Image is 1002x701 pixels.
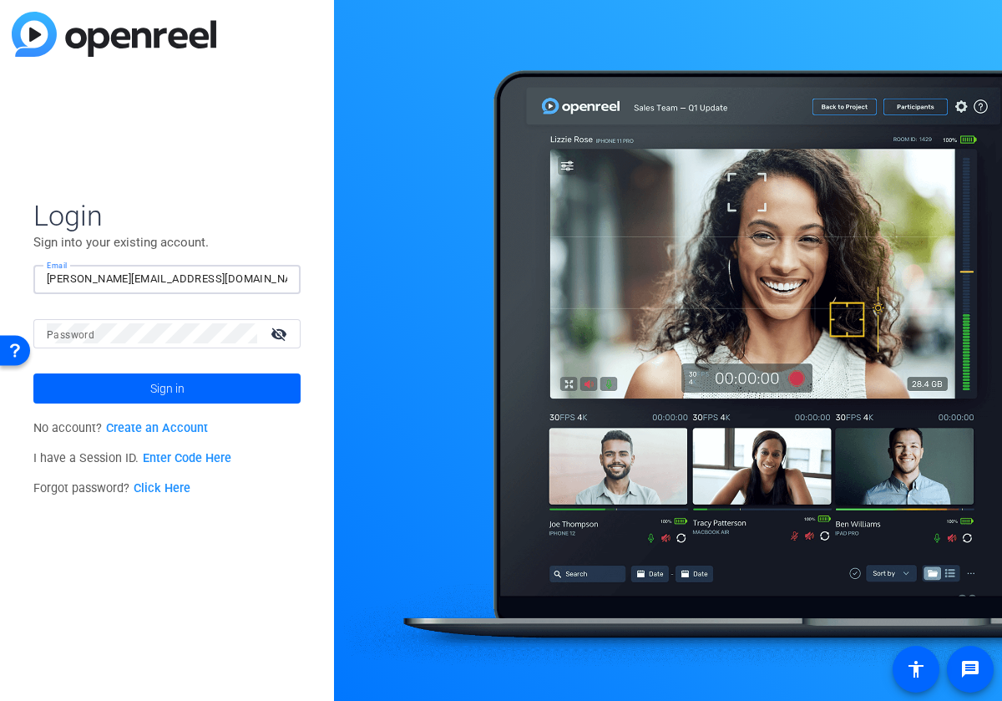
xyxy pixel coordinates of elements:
mat-label: Password [47,329,94,341]
p: Sign into your existing account. [33,233,301,251]
span: Forgot password? [33,481,190,495]
span: Sign in [150,368,185,409]
input: Enter Email Address [47,269,287,289]
span: I have a Session ID. [33,451,231,465]
span: No account? [33,421,208,435]
mat-icon: visibility_off [261,322,301,346]
span: Login [33,198,301,233]
a: Click Here [134,481,190,495]
a: Enter Code Here [143,451,231,465]
mat-icon: accessibility [906,659,926,679]
mat-icon: message [960,659,980,679]
button: Sign in [33,373,301,404]
a: Create an Account [106,421,208,435]
img: blue-gradient.svg [12,12,216,57]
mat-label: Email [47,261,68,270]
